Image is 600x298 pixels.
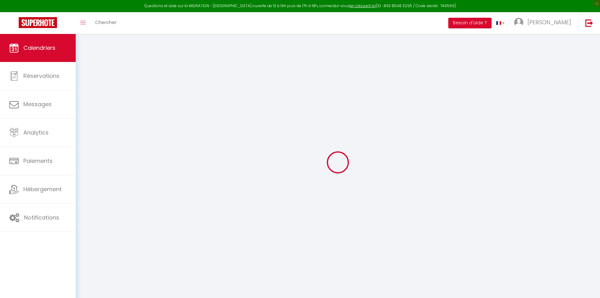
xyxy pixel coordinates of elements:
span: Messages [23,100,52,108]
span: [PERSON_NAME] [527,18,571,26]
img: logout [585,19,593,27]
a: ... [PERSON_NAME] [509,12,579,34]
button: Besoin d'aide ? [448,18,492,28]
span: Réservations [23,72,60,80]
a: en cliquant ici [350,3,376,8]
span: Calendriers [23,44,55,52]
span: Analytics [23,129,49,136]
a: Chercher [90,12,121,34]
span: Chercher [95,19,117,26]
img: Super Booking [19,17,57,28]
span: Hébergement [23,185,62,193]
img: ... [514,18,523,27]
span: Paiements [23,157,53,165]
span: Notifications [24,214,59,221]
